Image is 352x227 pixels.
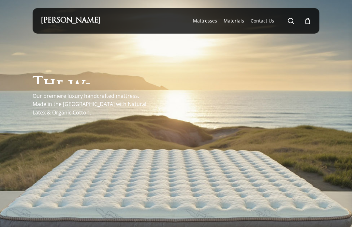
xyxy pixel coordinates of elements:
a: [PERSON_NAME] [41,17,100,24]
span: e [56,79,64,94]
h1: The Windsor [33,69,146,84]
span: T [33,77,43,92]
a: Contact Us [251,18,274,24]
span: i [85,82,91,97]
a: Mattresses [193,18,217,24]
a: Materials [224,18,244,24]
span: W [69,81,85,96]
p: Our premiere luxury handcrafted mattress. Made in the [GEOGRAPHIC_DATA] with Natural Latex & Orga... [33,92,153,117]
span: h [43,78,56,93]
nav: Main Menu [190,8,311,34]
span: n [91,84,103,99]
